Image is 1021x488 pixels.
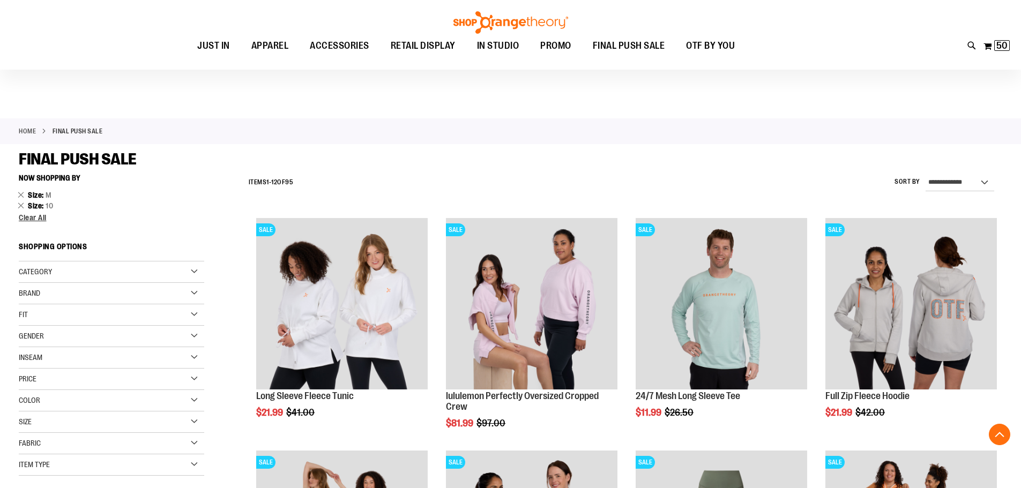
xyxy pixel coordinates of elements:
span: FINAL PUSH SALE [19,150,137,168]
a: lululemon Perfectly Oversized Cropped CrewSALE [446,218,617,391]
a: 24/7 Mesh Long Sleeve Tee [636,391,740,401]
button: Now Shopping by [19,169,86,187]
a: Long Sleeve Fleece Tunic [256,391,354,401]
span: Fabric [19,439,41,447]
span: PROMO [540,34,571,58]
span: IN STUDIO [477,34,519,58]
span: SALE [825,223,845,236]
span: 50 [996,40,1008,51]
a: JUST IN [187,34,241,58]
span: SALE [636,456,655,469]
span: Item Type [19,460,50,469]
img: Main Image of 1457091 [825,218,997,389]
span: SALE [256,223,275,236]
span: JUST IN [197,34,230,58]
img: Main Image of 1457095 [636,218,807,389]
a: Main Image of 1457095SALE [636,218,807,391]
label: Sort By [895,177,920,186]
span: $26.50 [665,407,695,418]
div: product [630,213,813,445]
span: Gender [19,332,44,340]
img: Product image for Fleece Long Sleeve [256,218,428,389]
a: Product image for Fleece Long SleeveSALE [256,218,428,391]
a: RETAIL DISPLAY [380,34,466,58]
button: Back To Top [989,424,1010,445]
div: product [441,213,623,455]
span: $21.99 [256,407,285,418]
div: product [251,213,433,445]
span: RETAIL DISPLAY [391,34,456,58]
a: Home [19,126,36,136]
strong: Shopping Options [19,237,204,261]
span: 1 [266,178,269,186]
span: Fit [19,310,28,319]
span: Clear All [19,213,47,222]
a: IN STUDIO [466,34,530,58]
span: FINAL PUSH SALE [593,34,665,58]
span: Inseam [19,353,42,362]
h2: Items - of [249,174,294,191]
span: Color [19,396,40,404]
span: Size [19,417,32,426]
a: Main Image of 1457091SALE [825,218,997,391]
span: $81.99 [446,418,475,429]
span: SALE [446,456,465,469]
span: Size [28,191,46,199]
span: Category [19,267,52,276]
span: SALE [636,223,655,236]
img: lululemon Perfectly Oversized Cropped Crew [446,218,617,389]
span: APPAREL [251,34,289,58]
span: Brand [19,289,40,297]
span: SALE [256,456,275,469]
a: FINAL PUSH SALE [582,34,676,58]
div: product [820,213,1002,445]
strong: FINAL PUSH SALE [53,126,103,136]
span: $41.00 [286,407,316,418]
span: $21.99 [825,407,854,418]
a: APPAREL [241,34,300,58]
span: M [46,191,51,199]
a: Full Zip Fleece Hoodie [825,391,910,401]
span: $97.00 [476,418,507,429]
span: $11.99 [636,407,663,418]
span: 10 [46,201,53,210]
a: PROMO [530,34,582,58]
a: OTF BY YOU [675,34,746,58]
span: Price [19,374,36,383]
span: 95 [285,178,293,186]
span: $42.00 [855,407,886,418]
span: 12 [271,178,277,186]
span: SALE [825,456,845,469]
img: Shop Orangetheory [452,11,570,34]
span: Size [28,201,46,210]
a: lululemon Perfectly Oversized Cropped Crew [446,391,599,412]
span: SALE [446,223,465,236]
a: Clear All [19,214,204,221]
a: ACCESSORIES [299,34,380,58]
span: ACCESSORIES [310,34,369,58]
span: OTF BY YOU [686,34,735,58]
